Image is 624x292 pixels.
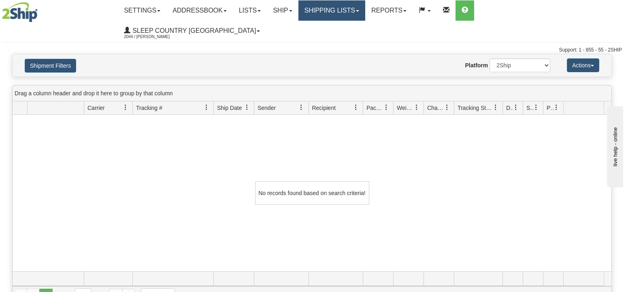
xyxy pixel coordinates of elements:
[526,104,533,112] span: Shipment Issues
[136,104,162,112] span: Tracking #
[217,104,242,112] span: Ship Date
[547,104,554,112] span: Pickup Status
[549,101,563,114] a: Pickup Status filter column settings
[365,0,413,21] a: Reports
[529,101,543,114] a: Shipment Issues filter column settings
[397,104,414,112] span: Weight
[13,86,611,101] div: grid grouping header
[465,61,488,69] label: Platform
[2,47,622,54] div: Support: 1 - 855 - 55 - 2SHIP
[119,101,132,114] a: Carrier filter column settings
[87,104,105,112] span: Carrier
[489,101,503,114] a: Tracking Status filter column settings
[298,0,365,21] a: Shipping lists
[410,101,424,114] a: Weight filter column settings
[506,104,513,112] span: Delivery Status
[458,104,493,112] span: Tracking Status
[118,21,266,41] a: Sleep Country [GEOGRAPHIC_DATA] 2044 / [PERSON_NAME]
[427,104,444,112] span: Charge
[509,101,523,114] a: Delivery Status filter column settings
[166,0,233,21] a: Addressbook
[255,181,369,205] div: No records found based on search criteria!
[6,7,75,13] div: live help - online
[2,2,38,22] img: logo2044.jpg
[233,0,267,21] a: Lists
[295,101,309,114] a: Sender filter column settings
[605,105,623,187] iframe: chat widget
[118,0,166,21] a: Settings
[124,33,185,41] span: 2044 / [PERSON_NAME]
[240,101,254,114] a: Ship Date filter column settings
[567,58,599,72] button: Actions
[258,104,276,112] span: Sender
[379,101,393,114] a: Packages filter column settings
[312,104,336,112] span: Recipient
[349,101,363,114] a: Recipient filter column settings
[200,101,213,114] a: Tracking # filter column settings
[25,59,76,73] button: Shipment Filters
[440,101,454,114] a: Charge filter column settings
[130,27,256,34] span: Sleep Country [GEOGRAPHIC_DATA]
[366,104,383,112] span: Packages
[267,0,298,21] a: Ship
